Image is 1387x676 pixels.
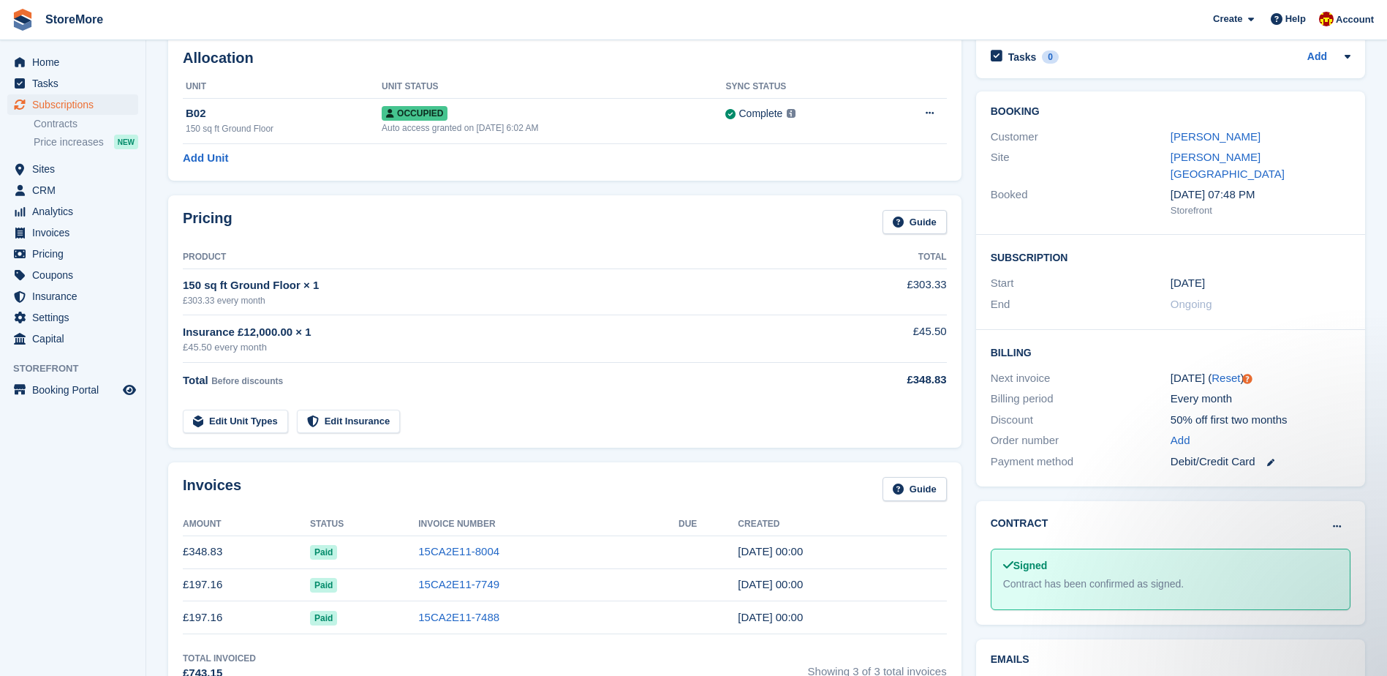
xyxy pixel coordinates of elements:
h2: Billing [991,345,1350,359]
time: 2025-09-10 23:00:41 UTC [738,545,803,557]
a: menu [7,328,138,349]
h2: Invoices [183,477,241,501]
div: B02 [186,105,382,122]
div: [DATE] 07:48 PM [1171,187,1350,203]
a: Guide [883,477,947,501]
a: Edit Insurance [297,410,401,434]
a: Add Unit [183,150,228,167]
span: Home [32,52,120,72]
h2: Tasks [1008,50,1037,64]
div: Total Invoiced [183,652,256,665]
a: 15CA2E11-8004 [418,545,499,557]
th: Due [679,513,738,536]
div: £348.83 [828,372,946,388]
span: Insurance [32,286,120,307]
a: [PERSON_NAME] [1171,130,1261,143]
a: menu [7,159,138,179]
th: Sync Status [725,75,879,99]
a: menu [7,201,138,222]
time: 2025-07-10 23:00:16 UTC [738,611,803,623]
a: Add [1171,432,1190,449]
span: Help [1285,12,1306,26]
div: Contract has been confirmed as signed. [1003,577,1338,592]
a: menu [7,73,138,94]
div: Discount [991,412,1171,429]
td: £303.33 [828,268,946,315]
th: Product [183,246,828,269]
span: Paid [310,545,337,560]
div: Tooltip anchor [1241,372,1254,386]
span: Paid [310,578,337,593]
a: menu [7,286,138,307]
span: Settings [32,307,120,328]
a: menu [7,222,138,243]
td: £348.83 [183,536,310,568]
a: [PERSON_NAME][GEOGRAPHIC_DATA] [1171,151,1285,180]
span: Account [1336,12,1374,27]
img: Store More Team [1319,12,1334,26]
a: menu [7,180,138,200]
div: 50% off first two months [1171,412,1350,429]
td: £45.50 [828,315,946,363]
span: Ongoing [1171,298,1212,310]
th: Status [310,513,418,536]
span: Total [183,374,208,386]
span: Price increases [34,135,104,149]
a: menu [7,380,138,400]
a: menu [7,52,138,72]
div: Billing period [991,391,1171,408]
span: Storefront [13,361,145,376]
div: 150 sq ft Ground Floor × 1 [183,277,828,294]
span: Analytics [32,201,120,222]
h2: Allocation [183,50,947,67]
h2: Booking [991,106,1350,118]
a: Preview store [121,381,138,399]
th: Unit [183,75,382,99]
span: Before discounts [211,376,283,386]
a: Price increases NEW [34,134,138,150]
span: Subscriptions [32,94,120,115]
div: Order number [991,432,1171,449]
div: Booked [991,187,1171,217]
th: Amount [183,513,310,536]
span: Occupied [382,106,447,121]
div: £45.50 every month [183,340,828,355]
div: Insurance £12,000.00 × 1 [183,324,828,341]
div: Complete [738,106,782,121]
img: stora-icon-8386f47178a22dfd0bd8f6a31ec36ba5ce8667c1dd55bd0f319d3a0aa187defe.svg [12,9,34,31]
div: [DATE] ( ) [1171,370,1350,387]
a: Contracts [34,117,138,131]
h2: Contract [991,516,1048,531]
div: Payment method [991,454,1171,470]
div: Start [991,275,1171,292]
a: StoreMore [39,7,109,31]
a: 15CA2E11-7749 [418,578,499,590]
a: menu [7,244,138,264]
img: icon-info-grey-7440780725fd019a000dd9b08b2336e03edf1995a4989e88bcd33f0948082b44.svg [787,109,795,118]
time: 2025-08-10 23:00:03 UTC [738,578,803,590]
th: Unit Status [382,75,725,99]
h2: Subscription [991,249,1350,264]
div: £303.33 every month [183,294,828,307]
div: Every month [1171,391,1350,408]
span: Create [1213,12,1242,26]
div: 150 sq ft Ground Floor [186,122,382,135]
time: 2025-07-10 23:00:00 UTC [1171,275,1205,292]
td: £197.16 [183,601,310,634]
a: menu [7,265,138,285]
th: Created [738,513,946,536]
div: NEW [114,135,138,149]
span: Capital [32,328,120,349]
div: Storefront [1171,203,1350,218]
span: Coupons [32,265,120,285]
th: Invoice Number [418,513,679,536]
div: Signed [1003,558,1338,574]
span: Paid [310,611,337,626]
span: Booking Portal [32,380,120,400]
span: Pricing [32,244,120,264]
a: Edit Unit Types [183,410,288,434]
a: Guide [883,210,947,234]
span: Invoices [32,222,120,243]
a: 15CA2E11-7488 [418,611,499,623]
span: Sites [32,159,120,179]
